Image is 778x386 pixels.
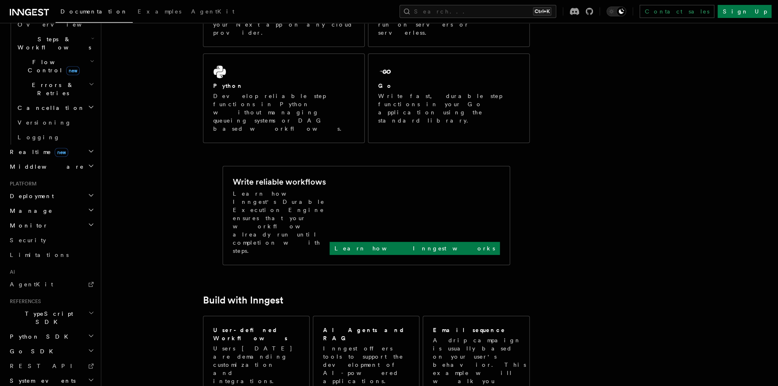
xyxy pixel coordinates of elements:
h2: User-defined Workflows [213,326,299,342]
a: Examples [133,2,186,22]
button: TypeScript SDK [7,306,96,329]
span: Overview [18,21,102,28]
button: Search...Ctrl+K [399,5,556,18]
p: Learn how Inngest works [334,244,495,252]
span: Go SDK [7,347,58,355]
a: REST API [7,359,96,373]
span: Cancellation [14,104,85,112]
button: Deployment [7,189,96,203]
span: Security [10,237,46,243]
span: REST API [10,363,79,369]
a: Build with Inngest [203,295,283,306]
span: Realtime [7,148,68,156]
a: Contact sales [640,5,714,18]
span: TypeScript SDK [7,310,88,326]
span: AI [7,269,15,275]
div: Inngest Functions [7,17,96,145]
span: Deployment [7,192,54,200]
a: AgentKit [186,2,239,22]
a: Learn how Inngest works [330,242,500,255]
span: Documentation [60,8,128,15]
span: Limitations [10,252,69,258]
button: Steps & Workflows [14,32,96,55]
span: Logging [18,134,60,141]
button: Middleware [7,159,96,174]
a: Limitations [7,248,96,262]
span: AgentKit [191,8,234,15]
p: Write fast, durable step functions in your Go application using the standard library. [378,92,519,125]
button: Go SDK [7,344,96,359]
span: Errors & Retries [14,81,89,97]
button: Python SDK [7,329,96,344]
p: Develop reliable step functions in Python without managing queueing systems or DAG based workflows. [213,92,354,133]
kbd: Ctrl+K [533,7,551,16]
span: References [7,298,41,305]
button: Cancellation [14,100,96,115]
span: Python SDK [7,332,73,341]
button: Monitor [7,218,96,233]
a: Sign Up [718,5,771,18]
button: Toggle dark mode [606,7,626,16]
a: Security [7,233,96,248]
span: Platform [7,181,37,187]
a: AgentKit [7,277,96,292]
span: Flow Control [14,58,90,74]
button: Errors & Retries [14,78,96,100]
h2: Write reliable workflows [233,176,326,187]
a: GoWrite fast, durable step functions in your Go application using the standard library. [368,54,530,143]
button: Manage [7,203,96,218]
span: System events [7,377,76,385]
a: Versioning [14,115,96,130]
h2: Go [378,82,393,90]
span: Versioning [18,119,71,126]
span: Manage [7,207,53,215]
h2: AI Agents and RAG [323,326,410,342]
span: Monitor [7,221,48,230]
span: Examples [138,8,181,15]
a: Logging [14,130,96,145]
a: Documentation [56,2,133,23]
button: Realtimenew [7,145,96,159]
a: PythonDevelop reliable step functions in Python without managing queueing systems or DAG based wo... [203,54,365,143]
a: Overview [14,17,96,32]
p: Learn how Inngest's Durable Execution Engine ensures that your workflow already run until complet... [233,190,330,255]
span: Steps & Workflows [14,35,91,51]
span: new [55,148,68,157]
h2: Email sequence [433,326,506,334]
span: Middleware [7,163,84,171]
span: AgentKit [10,281,53,288]
span: new [66,66,80,75]
h2: Python [213,82,243,90]
button: Flow Controlnew [14,55,96,78]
